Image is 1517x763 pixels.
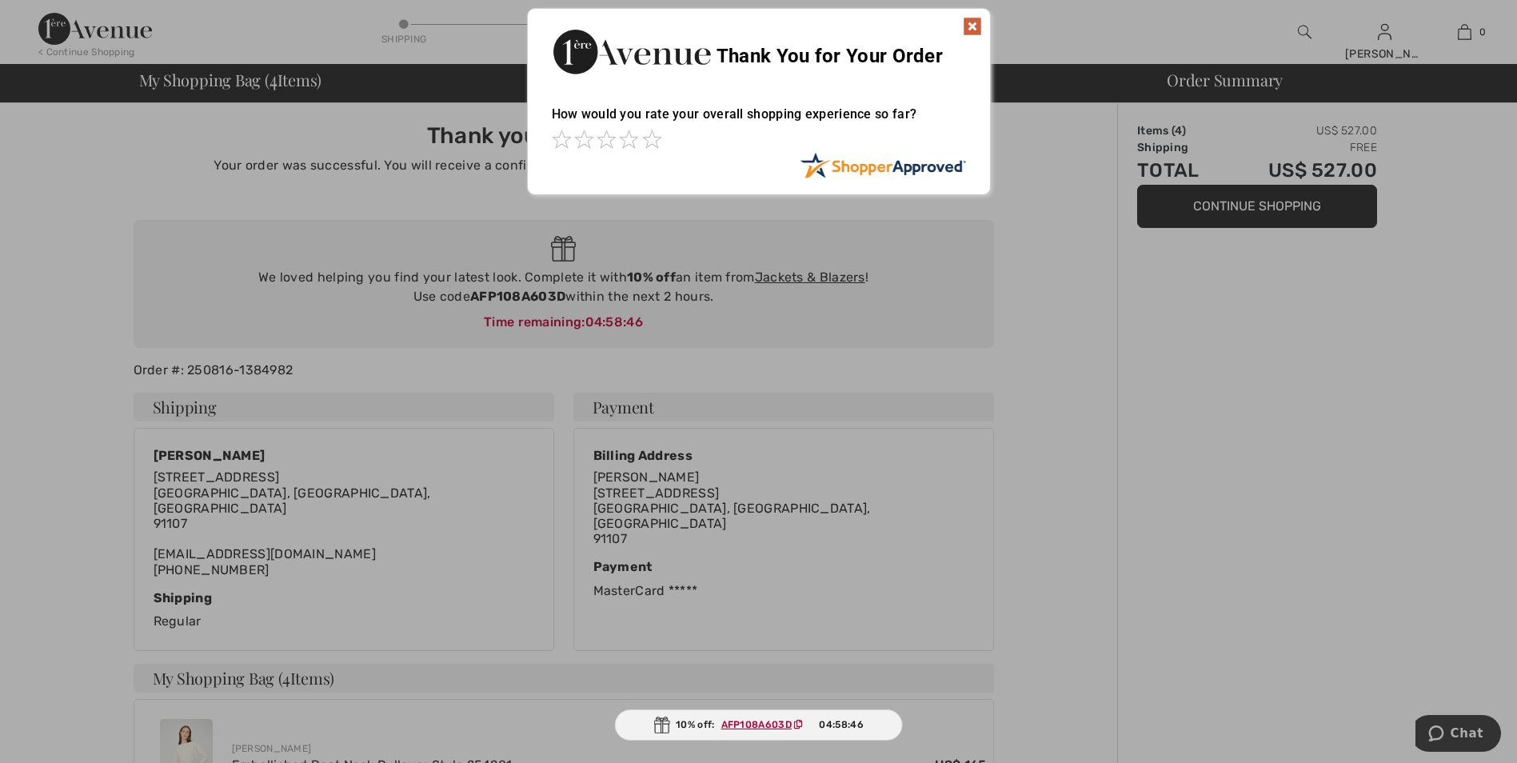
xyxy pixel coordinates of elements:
[819,717,863,732] span: 04:58:46
[963,17,982,36] img: x
[552,25,712,78] img: Thank You for Your Order
[717,45,943,67] span: Thank You for Your Order
[721,719,792,730] ins: AFP108A603D
[653,717,669,733] img: Gift.svg
[614,709,903,741] div: 10% off:
[35,11,68,26] span: Chat
[552,90,966,152] div: How would you rate your overall shopping experience so far?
